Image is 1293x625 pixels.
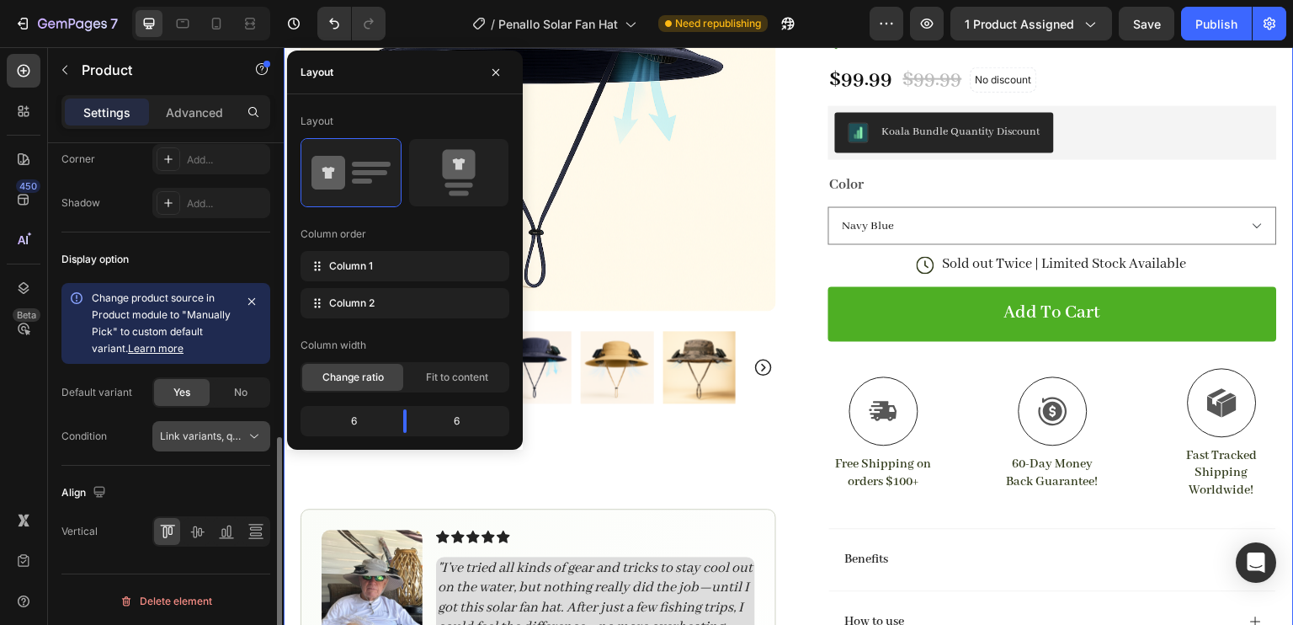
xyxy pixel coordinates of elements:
div: Undo/Redo [317,7,386,40]
div: Shadow [61,195,100,211]
div: Layout [301,65,333,80]
iframe: Design area [284,47,1293,625]
p: No discount [692,24,748,40]
div: $99.99 [545,16,611,48]
p: Fast Tracked Shipping Worldwide! [885,400,992,452]
div: Condition [61,429,107,444]
p: Free Shipping on orders $100+ [546,409,653,444]
button: 1 product assigned [950,7,1112,40]
button: Delete element [61,588,270,615]
div: Koala Bundle Quantity Discount [599,75,757,93]
span: / [491,15,495,33]
img: gempages_574303869488596014-e753d3e3-caf8-4129-98f7-b2a0f48a67a1.jpg [38,483,139,617]
legend: Color [545,122,583,152]
div: Beta [13,308,40,322]
button: Publish [1181,7,1252,40]
span: Penallo Solar Fan Hat [498,15,618,33]
div: 6 [304,409,390,433]
div: Display option [61,252,129,267]
a: Learn more [128,342,184,355]
p: Product [82,60,225,80]
span: Link variants, quantity <br> between same products [160,430,408,442]
span: Fit to content [426,370,488,385]
span: Change product source in Product module to "Manually Pick" to custom default variant. [92,291,231,355]
p: Sold out Twice | Limited Stock Available [659,207,903,227]
p: Benefits [561,504,605,521]
strong: #1 Solar & UV Safety Gear of 2025 [19,425,215,440]
span: No [234,385,247,400]
div: Add... [187,196,266,211]
span: Need republishing [675,16,761,31]
button: 7 [7,7,125,40]
div: Corner [61,152,95,167]
div: 450 [16,179,40,193]
div: Add to cart [721,254,817,279]
span: Change ratio [322,370,384,385]
span: 1 product assigned [965,15,1074,33]
img: COGWoM-s-4MDEAE=.png [565,75,585,95]
div: Align [61,482,109,505]
div: Column width [301,338,366,353]
button: Save [1119,7,1174,40]
div: Default variant [61,385,132,400]
div: 6 [420,409,506,433]
button: Link variants, quantity <br> between same products [152,421,270,451]
span: Column 2 [329,296,375,311]
div: Publish [1195,15,1237,33]
p: Settings [83,104,130,121]
div: Vertical [61,524,98,539]
span: Column 1 [329,259,373,274]
button: Koala Bundle Quantity Discount [551,65,770,105]
p: How to use [561,566,621,584]
div: Layout [301,114,333,129]
button: Carousel Next Arrow [470,310,490,330]
p: Advanced [166,104,223,121]
div: Open Intercom Messenger [1236,542,1276,583]
button: Add to cart [545,239,993,294]
span: Save [1133,17,1161,31]
span: Yes [173,385,190,400]
div: $99.99 [618,17,680,48]
div: Delete element [120,591,212,612]
p: 7 [110,13,118,34]
p: 60-Day Money Back Guarantee! [716,409,822,444]
div: Add... [187,152,266,168]
div: Column order [301,227,366,242]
